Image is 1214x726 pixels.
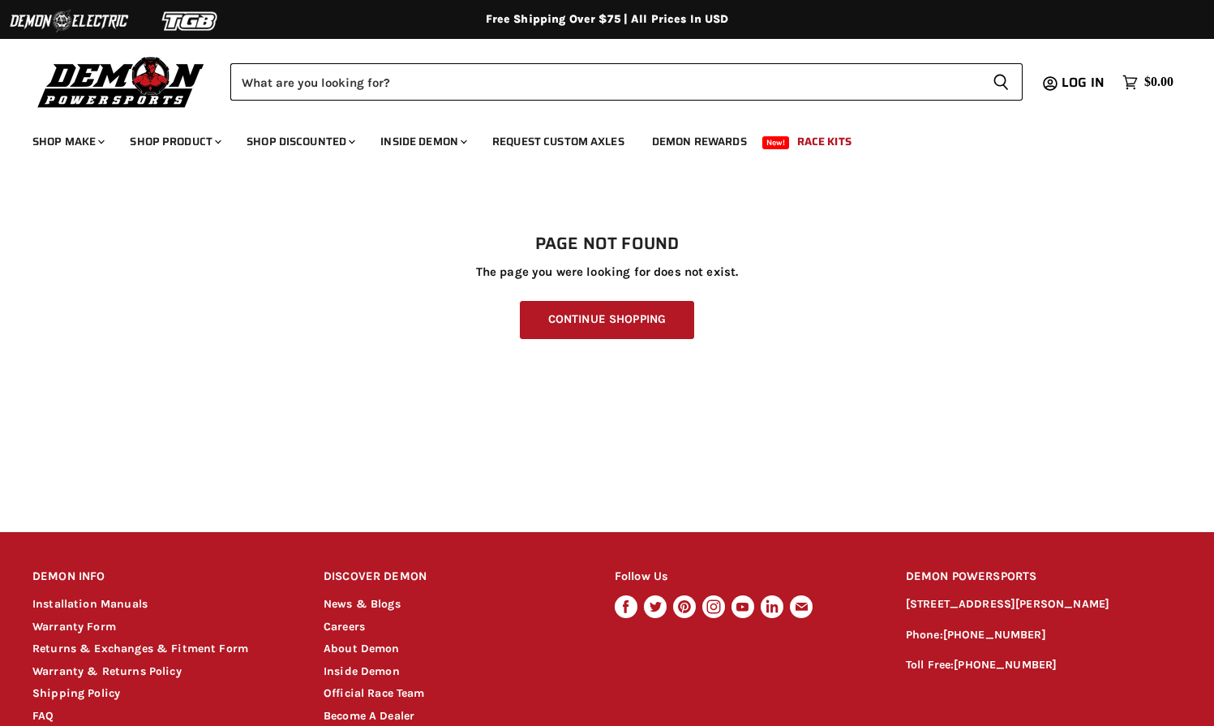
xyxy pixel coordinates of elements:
[906,595,1182,614] p: [STREET_ADDRESS][PERSON_NAME]
[324,597,401,611] a: News & Blogs
[1062,72,1105,92] span: Log in
[640,125,759,158] a: Demon Rewards
[954,658,1057,672] a: [PHONE_NUMBER]
[32,597,148,611] a: Installation Manuals
[130,6,251,37] img: TGB Logo 2
[368,125,477,158] a: Inside Demon
[324,620,365,634] a: Careers
[230,63,980,101] input: Search
[32,664,182,678] a: Warranty & Returns Policy
[32,620,116,634] a: Warranty Form
[906,626,1182,645] p: Phone:
[324,686,425,700] a: Official Race Team
[1114,71,1182,94] a: $0.00
[32,558,293,596] h2: DEMON INFO
[980,63,1023,101] button: Search
[324,642,400,655] a: About Demon
[20,125,114,158] a: Shop Make
[906,656,1182,675] p: Toll Free:
[230,63,1023,101] form: Product
[324,664,400,678] a: Inside Demon
[520,301,694,339] a: Continue Shopping
[20,118,1169,158] ul: Main menu
[943,628,1046,642] a: [PHONE_NUMBER]
[32,53,210,110] img: Demon Powersports
[480,125,637,158] a: Request Custom Axles
[1144,75,1173,90] span: $0.00
[906,558,1182,596] h2: DEMON POWERSPORTS
[1054,75,1114,90] a: Log in
[32,642,248,655] a: Returns & Exchanges & Fitment Form
[762,136,790,149] span: New!
[32,265,1182,279] p: The page you were looking for does not exist.
[615,558,875,596] h2: Follow Us
[324,558,584,596] h2: DISCOVER DEMON
[234,125,365,158] a: Shop Discounted
[324,709,414,723] a: Become A Dealer
[785,125,864,158] a: Race Kits
[32,234,1182,254] h1: Page not found
[118,125,231,158] a: Shop Product
[32,686,120,700] a: Shipping Policy
[8,6,130,37] img: Demon Electric Logo 2
[32,709,54,723] a: FAQ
